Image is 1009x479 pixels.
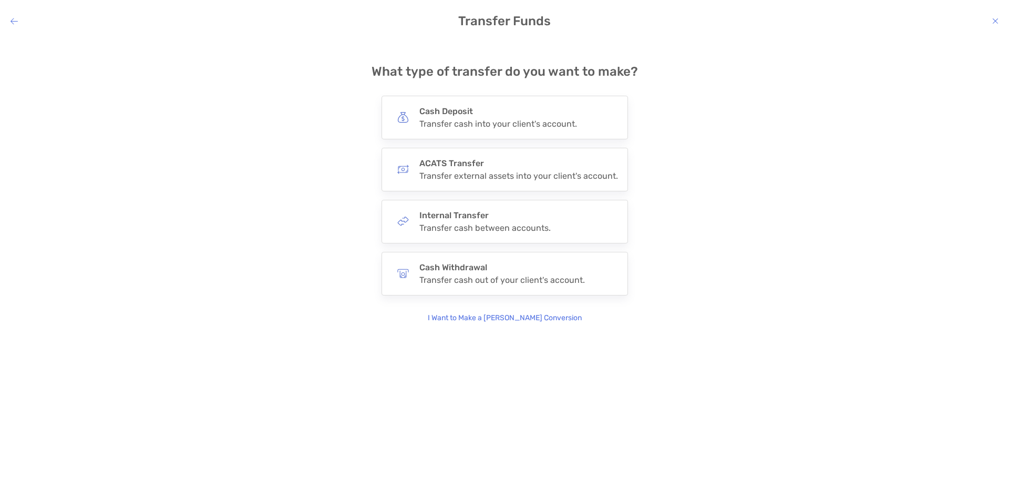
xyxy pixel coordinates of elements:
h4: What type of transfer do you want to make? [372,64,638,79]
div: Transfer cash out of your client's account. [419,275,585,285]
p: I Want to Make a [PERSON_NAME] Conversion [428,312,582,324]
h4: Internal Transfer [419,210,551,220]
div: Transfer external assets into your client's account. [419,171,618,181]
h4: ACATS Transfer [419,158,618,168]
img: button icon [397,268,409,279]
div: Transfer cash into your client's account. [419,119,577,129]
div: Transfer cash between accounts. [419,223,551,233]
h4: Cash Withdrawal [419,262,585,272]
img: button icon [397,164,409,175]
img: button icon [397,216,409,227]
h4: Cash Deposit [419,106,577,116]
img: button icon [397,111,409,123]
